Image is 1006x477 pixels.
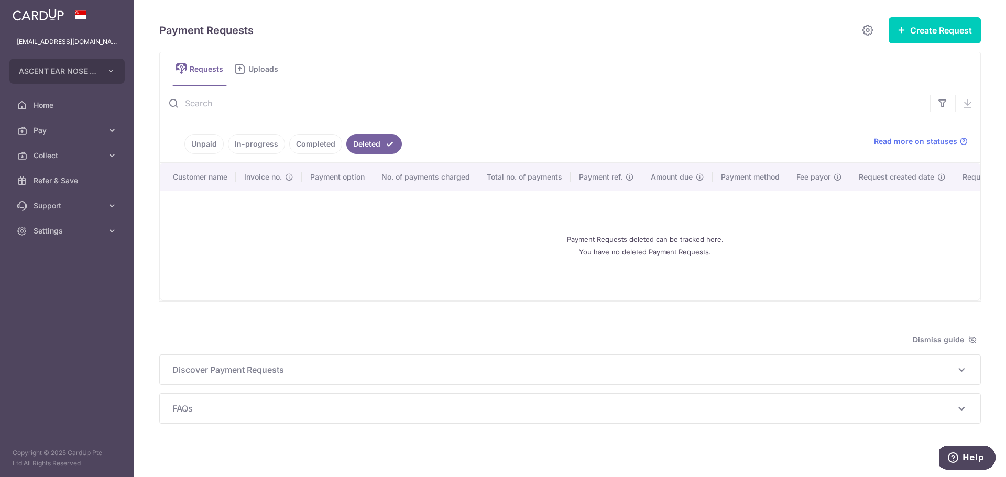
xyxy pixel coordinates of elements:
a: Requests [172,52,227,86]
th: Customer name [160,163,236,191]
span: Amount due [651,172,693,182]
span: Pay [34,125,103,136]
h5: Payment Requests [159,22,254,39]
th: Payment method [713,163,788,191]
span: Support [34,201,103,211]
p: Discover Payment Requests [172,363,968,376]
iframe: Opens a widget where you can find more information [939,446,996,472]
span: Dismiss guide [913,334,977,346]
span: Help [24,7,45,17]
img: CardUp [13,8,64,21]
input: Search [160,86,930,120]
span: Total no. of payments [487,172,562,182]
span: Requests [190,64,227,74]
a: Unpaid [184,134,224,154]
span: No. of payments charged [381,172,470,182]
a: Deleted [346,134,402,154]
span: FAQs [172,402,955,415]
span: ASCENT EAR NOSE THROAT SPECIALIST GROUP PTE. LTD. [19,66,96,76]
span: Request created date [859,172,934,182]
span: Payment ref. [579,172,622,182]
span: Home [34,100,103,110]
span: Settings [34,226,103,236]
button: Create Request [889,17,981,43]
span: Payment option [310,172,365,182]
p: FAQs [172,402,968,415]
a: Uploads [231,52,286,86]
span: Invoice no. [244,172,282,182]
span: Discover Payment Requests [172,363,955,376]
a: In-progress [228,134,285,154]
span: Fee payor [796,172,830,182]
button: ASCENT EAR NOSE THROAT SPECIALIST GROUP PTE. LTD. [9,59,125,84]
a: Completed [289,134,342,154]
span: Read more on statuses [874,136,957,147]
a: Read more on statuses [874,136,968,147]
span: Uploads [248,64,286,74]
span: Refer & Save [34,175,103,186]
p: [EMAIL_ADDRESS][DOMAIN_NAME] [17,37,117,47]
span: Collect [34,150,103,161]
